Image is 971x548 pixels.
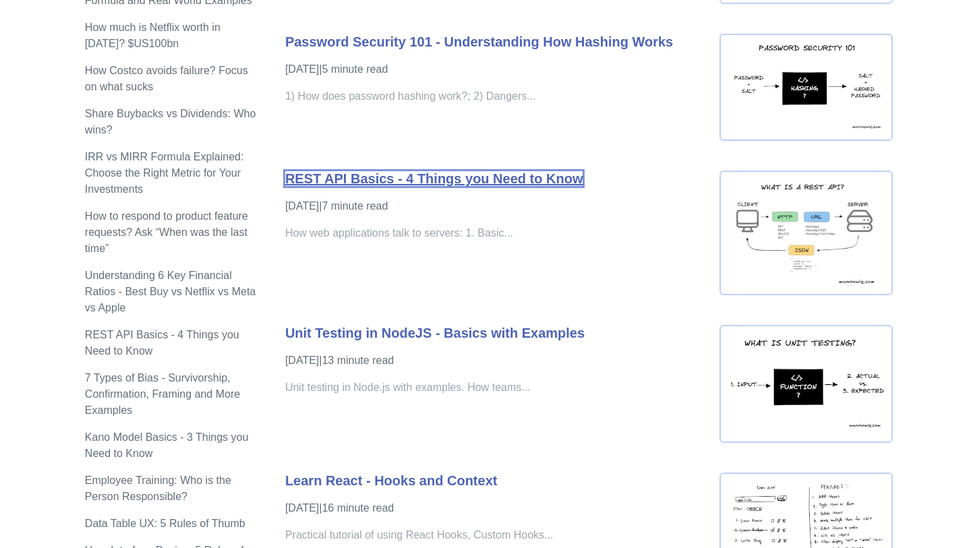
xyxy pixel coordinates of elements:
p: [DATE] | 5 minute read [285,61,706,78]
a: Password Security 101 - Understanding How Hashing Works [285,34,673,49]
p: 1) How does password hashing work?; 2) Dangers... [285,88,706,104]
p: Unit testing in Node.js with examples. How teams... [285,379,706,396]
p: [DATE] | 7 minute read [285,198,706,214]
a: REST API Basics - 4 Things you Need to Know [85,329,239,357]
img: password_security [719,34,893,142]
p: [DATE] | 16 minute read [285,500,706,516]
a: Unit Testing in NodeJS - Basics with Examples [285,326,585,340]
a: Employee Training: Who is the Person Responsible? [85,475,231,502]
a: Share Buybacks vs Dividends: Who wins? [85,108,256,135]
a: REST API Basics - 4 Things you Need to Know [285,171,583,186]
a: How much is Netflix worth in [DATE]? $US100bn [85,22,220,49]
p: [DATE] | 13 minute read [285,353,706,369]
a: How to respond to product feature requests? Ask “When was the last time” [85,210,248,254]
a: Learn React - Hooks and Context [285,473,498,488]
a: IRR vs MIRR Formula Explained: Choose the Right Metric for Your Investments [85,151,244,195]
p: Practical tutorial of using React Hooks, Custom Hooks... [285,527,706,543]
a: Understanding 6 Key Financial Ratios - Best Buy vs Netflix vs Meta vs Apple [85,270,256,313]
a: How Costco avoids failure? Focus on what sucks [85,65,248,92]
img: rest-api [719,171,893,295]
a: 7 Types of Bias - Survivorship, Confirmation, Framing and More Examples [85,372,240,416]
img: unit testing [719,325,893,443]
p: How web applications talk to servers: 1. Basic... [285,225,706,241]
a: Data Table UX: 5 Rules of Thumb [85,518,245,529]
a: Kano Model Basics - 3 Things you Need to Know [85,431,249,459]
